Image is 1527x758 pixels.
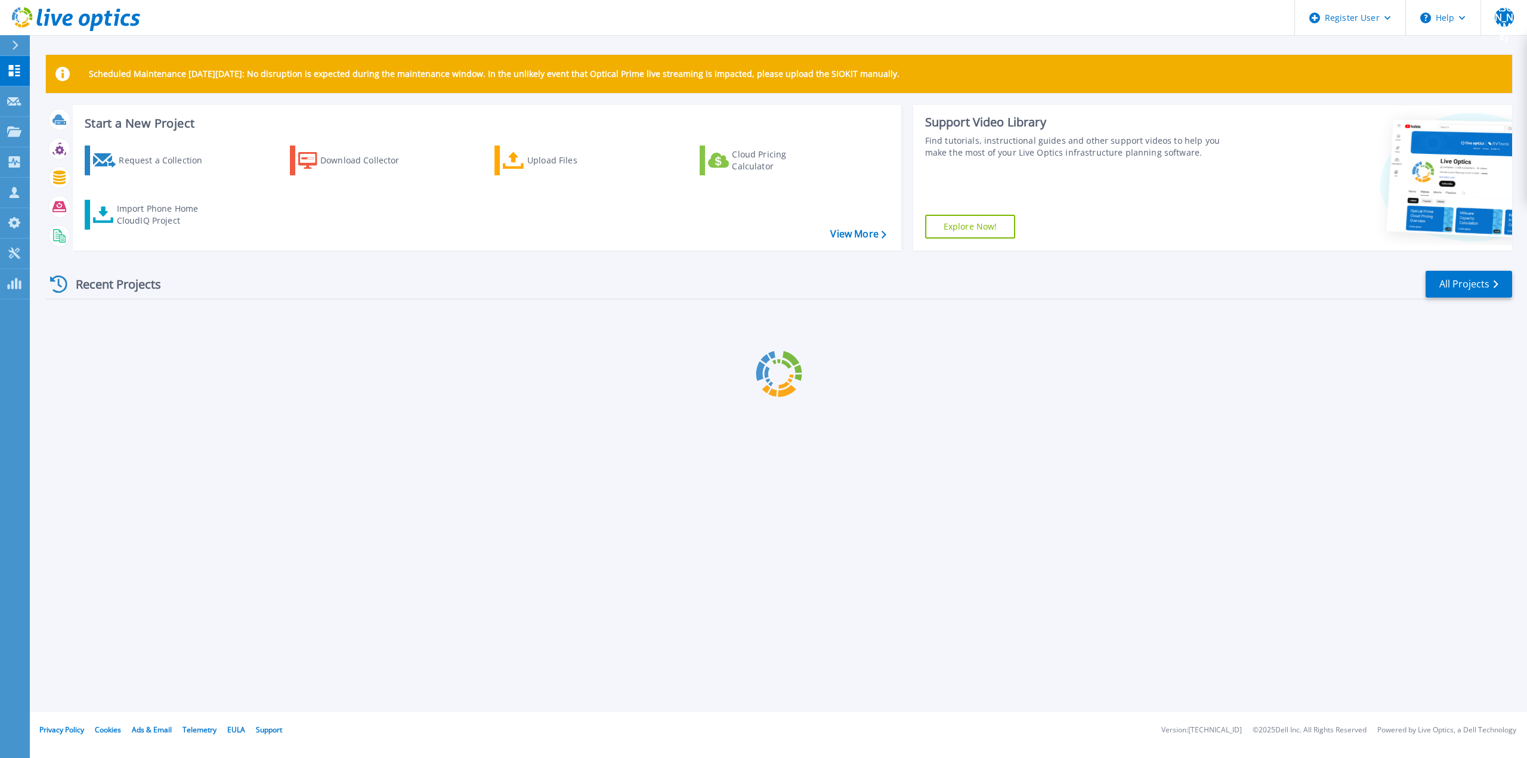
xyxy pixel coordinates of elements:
li: Version: [TECHNICAL_ID] [1161,726,1242,734]
a: Explore Now! [925,215,1016,239]
h3: Start a New Project [85,117,886,130]
a: Cookies [95,725,121,735]
div: Recent Projects [46,270,177,299]
div: Import Phone Home CloudIQ Project [117,203,210,227]
div: Download Collector [320,148,416,172]
a: View More [830,228,886,240]
div: Upload Files [527,148,623,172]
a: EULA [227,725,245,735]
a: All Projects [1426,271,1512,298]
p: Scheduled Maintenance [DATE][DATE]: No disruption is expected during the maintenance window. In t... [89,69,899,79]
div: Cloud Pricing Calculator [732,148,827,172]
a: Download Collector [290,146,423,175]
a: Cloud Pricing Calculator [700,146,833,175]
a: Request a Collection [85,146,218,175]
div: Request a Collection [119,148,214,172]
a: Upload Files [494,146,628,175]
div: Support Video Library [925,115,1235,130]
div: Find tutorials, instructional guides and other support videos to help you make the most of your L... [925,135,1235,159]
li: Powered by Live Optics, a Dell Technology [1377,726,1516,734]
a: Ads & Email [132,725,172,735]
a: Privacy Policy [39,725,84,735]
a: Telemetry [183,725,217,735]
li: © 2025 Dell Inc. All Rights Reserved [1253,726,1367,734]
a: Support [256,725,282,735]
